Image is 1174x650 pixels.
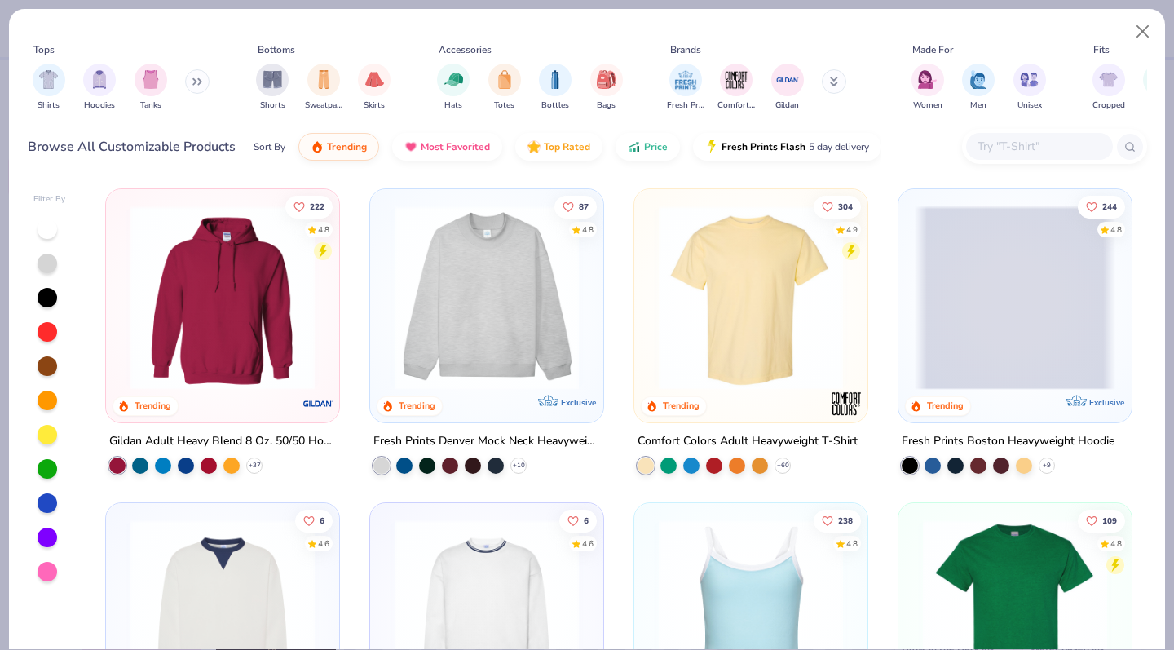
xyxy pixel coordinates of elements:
button: Most Favorited [392,133,502,161]
div: filter for Gildan [771,64,804,112]
button: filter button [83,64,116,112]
div: Tops [33,42,55,57]
div: filter for Tanks [135,64,167,112]
img: trending.gif [311,140,324,153]
div: Browse All Customizable Products [28,137,236,157]
button: filter button [358,64,391,112]
img: Shirts Image [39,70,58,89]
button: Like [296,509,333,532]
span: Trending [327,140,367,153]
div: Fresh Prints Denver Mock Neck Heavyweight Sweatshirt [373,431,600,452]
button: filter button [1092,64,1125,112]
span: Shirts [38,99,60,112]
button: Fresh Prints Flash5 day delivery [693,133,881,161]
div: filter for Hats [437,64,470,112]
button: Like [1078,509,1125,532]
div: filter for Men [962,64,995,112]
div: filter for Skirts [358,64,391,112]
span: Men [970,99,986,112]
span: 6 [584,516,589,524]
div: 4.8 [582,223,594,236]
div: 4.6 [582,537,594,550]
img: Tanks Image [142,70,160,89]
div: filter for Shirts [33,64,65,112]
div: 4.8 [846,537,858,550]
img: TopRated.gif [527,140,541,153]
img: 01756b78-01f6-4cc6-8d8a-3c30c1a0c8ac [122,206,323,390]
div: Gildan Adult Heavy Blend 8 Oz. 50/50 Hooded Sweatshirt [109,431,336,452]
img: Gildan logo [302,387,334,420]
img: f5d85501-0dbb-4ee4-b115-c08fa3845d83 [386,206,587,390]
span: Cropped [1092,99,1125,112]
div: 4.6 [319,537,330,550]
button: filter button [256,64,289,112]
img: Men Image [969,70,987,89]
span: + 10 [513,461,525,471]
div: Brands [670,42,701,57]
span: Sweatpants [305,99,342,112]
span: Gildan [775,99,799,112]
button: filter button [667,64,704,112]
span: Fresh Prints [667,99,704,112]
img: Unisex Image [1020,70,1039,89]
div: filter for Totes [488,64,521,112]
div: filter for Sweatpants [305,64,342,112]
button: filter button [962,64,995,112]
span: Totes [494,99,514,112]
span: 244 [1102,202,1117,210]
button: filter button [539,64,572,112]
button: filter button [33,64,65,112]
img: 029b8af0-80e6-406f-9fdc-fdf898547912 [651,206,851,390]
div: filter for Unisex [1013,64,1046,112]
span: Exclusive [561,397,596,408]
button: Like [814,509,861,532]
img: Comfort Colors Image [724,68,748,92]
span: Hoodies [84,99,115,112]
button: filter button [488,64,521,112]
button: filter button [717,64,755,112]
button: Like [554,195,597,218]
div: filter for Hoodies [83,64,116,112]
img: Cropped Image [1099,70,1118,89]
img: Bags Image [597,70,615,89]
span: Bags [597,99,616,112]
div: Fresh Prints Boston Heavyweight Hoodie [902,431,1114,452]
span: 5 day delivery [809,138,869,157]
img: Hats Image [444,70,463,89]
div: Filter By [33,193,66,206]
button: filter button [1013,64,1046,112]
div: Comfort Colors Adult Heavyweight T-Shirt [638,431,858,452]
button: filter button [771,64,804,112]
button: filter button [911,64,944,112]
button: Trending [298,133,379,161]
span: 238 [838,516,853,524]
span: Women [913,99,942,112]
img: Women Image [918,70,937,89]
span: Top Rated [544,140,590,153]
input: Try "T-Shirt" [976,137,1101,156]
div: Accessories [439,42,492,57]
div: filter for Shorts [256,64,289,112]
span: Bottles [541,99,569,112]
span: + 9 [1043,461,1051,471]
button: filter button [305,64,342,112]
span: Exclusive [1088,397,1123,408]
div: filter for Comfort Colors [717,64,755,112]
span: Skirts [364,99,385,112]
div: filter for Bottles [539,64,572,112]
div: 4.8 [319,223,330,236]
div: filter for Bags [590,64,623,112]
span: 304 [838,202,853,210]
span: 6 [320,516,325,524]
img: Gildan Image [775,68,800,92]
span: Fresh Prints Flash [722,140,805,153]
div: Fits [1093,42,1110,57]
button: Price [616,133,680,161]
div: 4.9 [846,223,858,236]
img: Fresh Prints Image [673,68,698,92]
img: Sweatpants Image [315,70,333,89]
div: filter for Fresh Prints [667,64,704,112]
div: Made For [912,42,953,57]
div: 4.8 [1110,537,1122,550]
img: Comfort Colors logo [830,387,863,420]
